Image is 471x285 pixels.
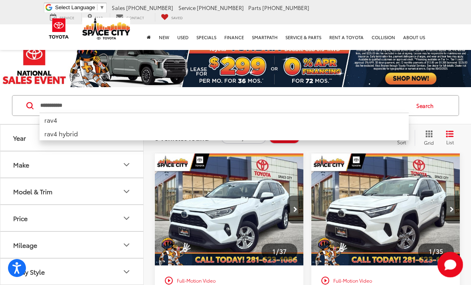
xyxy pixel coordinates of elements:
img: 2025 Toyota RAV4 HYBRID LE AWD SUV [311,153,461,266]
a: Used [173,24,192,50]
span: Clear All [274,135,295,141]
span: Select Language [55,4,95,10]
span: Sort [397,139,406,145]
div: Mileage [122,240,131,250]
span: Service [59,15,74,20]
a: My Saved Vehicles [155,13,189,22]
button: Toggle Chat Window [437,252,463,277]
a: 2020 Toyota RAV4 HYBRID XLE AWD SUV2020 Toyota RAV4 HYBRID XLE AWD SUV2020 Toyota RAV4 HYBRID XLE... [154,153,304,265]
span: Contact [126,15,144,20]
span: Service [178,4,196,11]
span: List [446,139,454,145]
div: Body Style [13,268,45,275]
button: PricePrice [0,205,144,231]
span: 37 [279,247,287,255]
a: Finance [220,24,248,50]
span: / [275,249,279,254]
span: [PHONE_NUMBER] [197,4,244,11]
span: 1 [429,247,432,255]
div: 2025 Toyota RAV4 HYBRID LE 0 [311,153,461,265]
div: Year [13,134,26,142]
div: Price [122,213,131,223]
span: Sales [112,4,125,11]
div: Model & Trim [13,187,52,195]
div: Make [13,161,29,168]
div: Model & Trim [122,187,131,196]
a: Specials [192,24,220,50]
span: [PHONE_NUMBER] [262,4,309,11]
div: Make [122,160,131,169]
li: rav4 [40,113,409,127]
button: Search [409,96,445,116]
a: Collision [368,24,399,50]
span: Parts [248,4,261,11]
button: MakeMake [0,151,144,177]
svg: Start Chat [437,252,463,277]
img: 2020 Toyota RAV4 HYBRID XLE AWD SUV [154,153,304,266]
span: Saved [171,15,183,20]
span: Map [95,15,103,20]
button: Grid View [415,130,440,146]
a: Contact [110,13,150,22]
div: Mileage [13,241,37,249]
a: SmartPath [248,24,281,50]
input: Search by Make, Model, or Keyword [40,96,409,115]
a: Rent a Toyota [325,24,368,50]
button: YearYear [0,125,144,151]
a: New [155,24,173,50]
button: Next image [444,195,460,223]
span: 1 [273,247,275,255]
a: Service & Parts [281,24,325,50]
a: Map [81,13,109,22]
span: Grid [424,139,434,146]
div: Body Style [122,267,131,277]
button: Next image [287,195,303,223]
span: 35 [436,247,443,255]
a: About Us [399,24,429,50]
img: Toyota [44,16,74,42]
button: List View [440,130,460,146]
span: ▼ [99,4,105,10]
a: Home [143,24,155,50]
img: Space City Toyota [82,18,130,40]
button: Model & TrimModel & Trim [0,178,144,204]
button: MileageMileage [0,232,144,258]
a: Select Language​ [55,4,105,10]
span: / [432,249,436,254]
button: Body StyleBody Style [0,259,144,285]
div: Price [13,214,28,222]
a: 2025 Toyota RAV4 HYBRID LE AWD SUV2025 Toyota RAV4 HYBRID LE AWD SUV2025 Toyota RAV4 HYBRID LE AW... [311,153,461,265]
li: rav4 hybrid [40,127,409,140]
a: Service [44,13,80,22]
span: [PHONE_NUMBER] [126,4,173,11]
div: 2020 Toyota RAV4 HYBRID XLE 0 [154,153,304,265]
